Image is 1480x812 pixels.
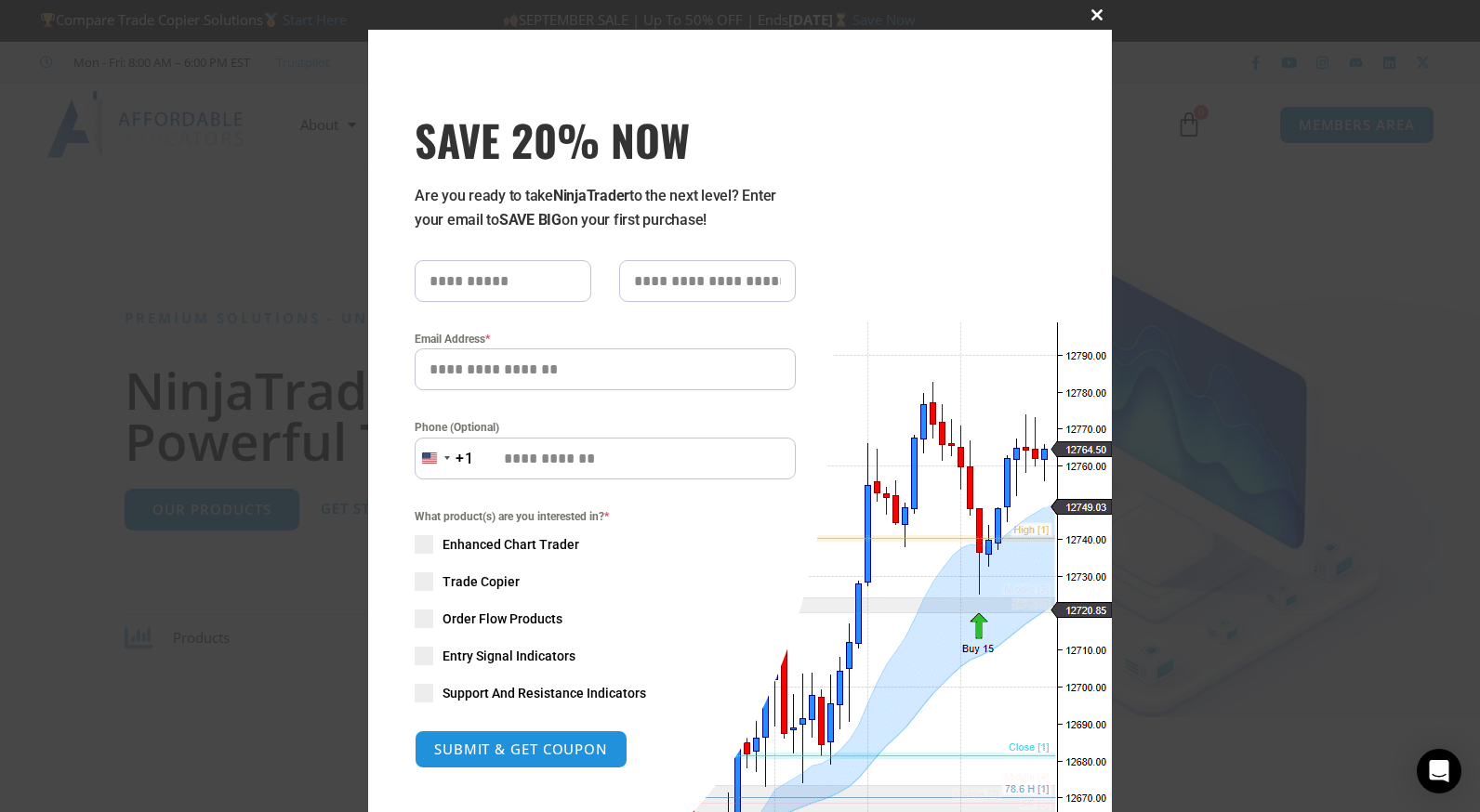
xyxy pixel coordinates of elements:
[415,418,796,437] label: Phone (Optional)
[415,535,796,554] label: Enhanced Chart Trader
[415,507,796,526] span: What product(s) are you interested in?
[415,572,796,591] label: Trade Copier
[443,647,575,665] span: Entry Signal Indicators
[415,730,628,768] button: SUBMIT & GET COUPON
[456,447,474,471] div: +1
[415,609,796,628] label: Order Flow Products
[443,684,646,702] span: Support And Resistance Indicators
[415,684,796,702] label: Support And Resistance Indicators
[415,647,796,665] label: Entry Signal Indicators
[443,535,579,554] span: Enhanced Chart Trader
[499,211,562,229] strong: SAVE BIG
[443,572,520,591] span: Trade Copier
[415,438,474,479] button: Selected country
[415,330,796,348] label: Email Address
[443,609,562,628] span: Order Flow Products
[553,187,629,204] strong: NinjaTrader
[1417,749,1461,793] div: Open Intercom Messenger
[415,113,796,165] h3: SAVE 20% NOW
[415,184,796,232] p: Are you ready to take to the next level? Enter your email to on your first purchase!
